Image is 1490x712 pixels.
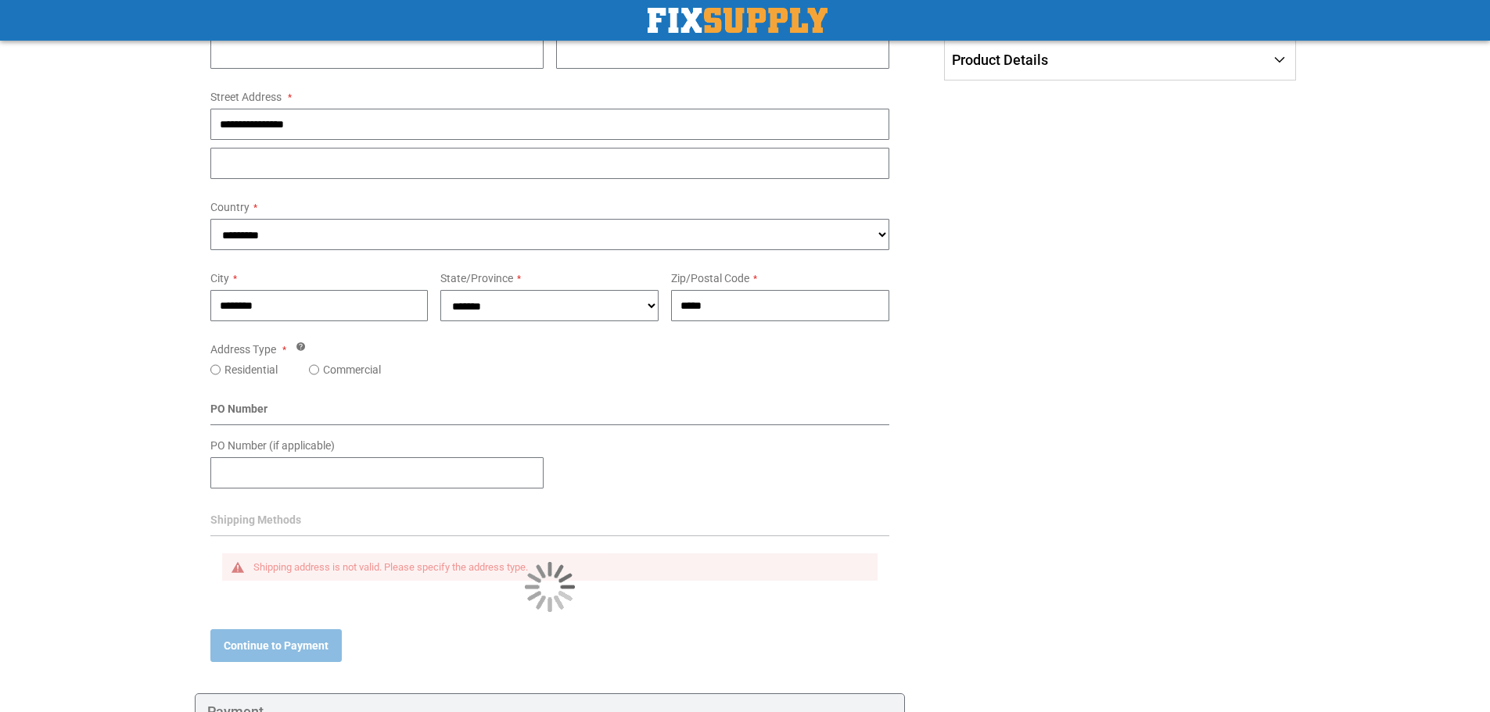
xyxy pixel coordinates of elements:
[210,343,276,356] span: Address Type
[648,8,828,33] a: store logo
[525,562,575,612] img: Loading...
[210,401,890,425] div: PO Number
[210,201,250,213] span: Country
[648,8,828,33] img: Fix Industrial Supply
[440,272,513,284] span: State/Province
[224,362,278,377] label: Residential
[952,52,1048,68] span: Product Details
[671,272,749,284] span: Zip/Postal Code
[323,362,381,377] label: Commercial
[210,439,335,452] span: PO Number (if applicable)
[210,91,282,103] span: Street Address
[210,272,229,284] span: City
